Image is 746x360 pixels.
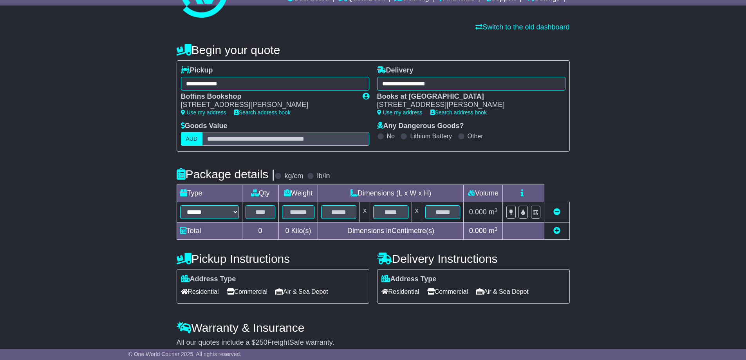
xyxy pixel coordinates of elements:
span: m [489,208,498,216]
td: Type [177,185,242,202]
sup: 3 [495,207,498,213]
span: 250 [256,338,267,346]
span: 0 [285,227,289,235]
td: Weight [278,185,318,202]
label: Address Type [181,275,236,284]
h4: Begin your quote [177,43,570,56]
td: Qty [242,185,278,202]
label: Address Type [381,275,437,284]
span: Air & Sea Depot [476,286,529,298]
td: x [360,202,370,223]
td: 0 [242,223,278,240]
label: Goods Value [181,122,228,130]
h4: Warranty & Insurance [177,321,570,334]
label: No [387,132,395,140]
span: Commercial [427,286,468,298]
label: Lithium Battery [410,132,452,140]
div: [STREET_ADDRESS][PERSON_NAME] [181,101,355,109]
h4: Delivery Instructions [377,252,570,265]
td: Total [177,223,242,240]
a: Use my address [181,109,226,116]
a: Use my address [377,109,423,116]
span: Commercial [227,286,267,298]
span: 0.000 [469,227,487,235]
a: Search address book [430,109,487,116]
div: Books at [GEOGRAPHIC_DATA] [377,92,558,101]
span: Residential [181,286,219,298]
td: x [412,202,422,223]
div: Boffins Bookshop [181,92,355,101]
a: Remove this item [553,208,560,216]
span: m [489,227,498,235]
span: Air & Sea Depot [275,286,328,298]
label: Any Dangerous Goods? [377,122,464,130]
a: Switch to the old dashboard [475,23,569,31]
div: All our quotes include a $ FreightSafe warranty. [177,338,570,347]
a: Search address book [234,109,291,116]
label: kg/cm [284,172,303,181]
label: lb/in [317,172,330,181]
label: AUD [181,132,203,146]
span: Residential [381,286,419,298]
sup: 3 [495,226,498,232]
label: Pickup [181,66,213,75]
h4: Package details | [177,168,275,181]
div: [STREET_ADDRESS][PERSON_NAME] [377,101,558,109]
label: Other [468,132,483,140]
h4: Pickup Instructions [177,252,369,265]
a: Add new item [553,227,560,235]
td: Kilo(s) [278,223,318,240]
td: Volume [464,185,503,202]
label: Delivery [377,66,414,75]
td: Dimensions (L x W x H) [318,185,464,202]
span: 0.000 [469,208,487,216]
span: © One World Courier 2025. All rights reserved. [128,351,242,357]
td: Dimensions in Centimetre(s) [318,223,464,240]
